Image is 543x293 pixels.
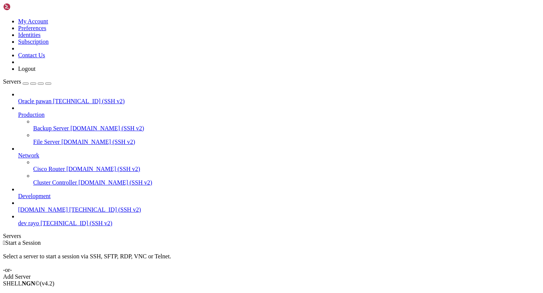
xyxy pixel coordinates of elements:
li: [DOMAIN_NAME] [TECHNICAL_ID] (SSH v2) [18,200,540,213]
span: Cisco Router [33,166,65,172]
span: 4.2.0 [40,280,55,287]
a: Logout [18,66,35,72]
a: Development [18,193,540,200]
span: [DOMAIN_NAME] [18,206,68,213]
a: Subscription [18,38,49,45]
a: Network [18,152,540,159]
li: Development [18,186,540,200]
a: Production [18,111,540,118]
a: Oracle pawan [TECHNICAL_ID] (SSH v2) [18,98,540,105]
span: SHELL © [3,280,54,287]
a: Preferences [18,25,46,31]
li: Oracle pawan [TECHNICAL_ID] (SSH v2) [18,91,540,105]
div: Select a server to start a session via SSH, SFTP, RDP, VNC or Telnet. -or- [3,246,540,273]
span: [TECHNICAL_ID] (SSH v2) [69,206,141,213]
li: Network [18,145,540,186]
div: Servers [3,233,540,240]
a: dev rayo [TECHNICAL_ID] (SSH v2) [18,220,540,227]
span:  [3,240,5,246]
span: [DOMAIN_NAME] (SSH v2) [71,125,144,131]
a: My Account [18,18,48,24]
a: [DOMAIN_NAME] [TECHNICAL_ID] (SSH v2) [18,206,540,213]
span: Backup Server [33,125,69,131]
span: File Server [33,139,60,145]
li: Cisco Router [DOMAIN_NAME] (SSH v2) [33,159,540,172]
span: [TECHNICAL_ID] (SSH v2) [41,220,112,226]
span: [TECHNICAL_ID] (SSH v2) [53,98,124,104]
span: Production [18,111,44,118]
span: dev rayo [18,220,39,226]
span: [DOMAIN_NAME] (SSH v2) [66,166,140,172]
a: Contact Us [18,52,45,58]
a: Backup Server [DOMAIN_NAME] (SSH v2) [33,125,540,132]
a: File Server [DOMAIN_NAME] (SSH v2) [33,139,540,145]
span: Network [18,152,39,159]
span: Cluster Controller [33,179,77,186]
div: Add Server [3,273,540,280]
span: Start a Session [5,240,41,246]
img: Shellngn [3,3,46,11]
span: [DOMAIN_NAME] (SSH v2) [78,179,152,186]
li: Backup Server [DOMAIN_NAME] (SSH v2) [33,118,540,132]
li: Cluster Controller [DOMAIN_NAME] (SSH v2) [33,172,540,186]
a: Cluster Controller [DOMAIN_NAME] (SSH v2) [33,179,540,186]
a: Cisco Router [DOMAIN_NAME] (SSH v2) [33,166,540,172]
li: File Server [DOMAIN_NAME] (SSH v2) [33,132,540,145]
li: dev rayo [TECHNICAL_ID] (SSH v2) [18,213,540,227]
a: Servers [3,78,51,85]
a: Identities [18,32,41,38]
li: Production [18,105,540,145]
b: NGN [22,280,35,287]
span: Servers [3,78,21,85]
span: Development [18,193,51,199]
span: Oracle pawan [18,98,51,104]
span: [DOMAIN_NAME] (SSH v2) [61,139,135,145]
